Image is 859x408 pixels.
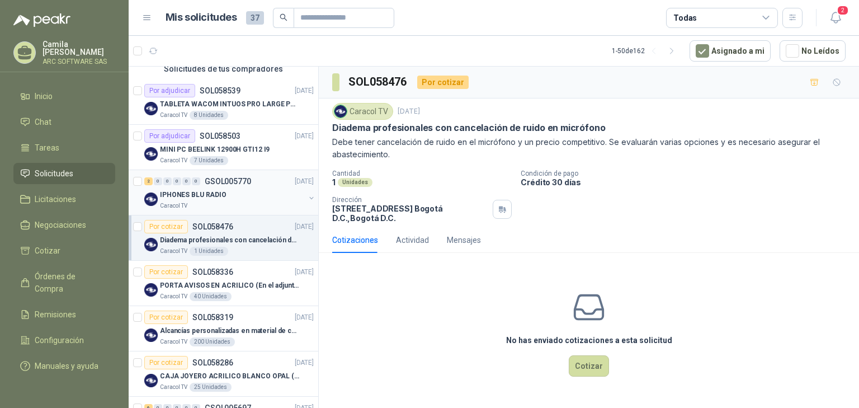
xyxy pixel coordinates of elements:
p: TABLETA WACOM INTUOS PRO LARGE PTK870K0A [160,99,299,110]
div: 25 Unidades [190,383,232,392]
a: Manuales y ayuda [13,355,115,377]
a: Licitaciones [13,189,115,210]
img: Company Logo [144,374,158,387]
p: PORTA AVISOS EN ACRILICO (En el adjunto mas informacion) [160,280,299,291]
p: [DATE] [295,267,314,278]
p: Diadema profesionales con cancelación de ruido en micrófono [160,235,299,246]
p: Caracol TV [160,337,187,346]
span: 2 [837,5,849,16]
img: Company Logo [144,329,158,342]
span: Inicio [35,90,53,102]
div: 0 [182,177,191,185]
button: Asignado a mi [690,40,771,62]
div: Todas [673,12,697,24]
img: Company Logo [144,283,158,297]
span: Cotizar [35,245,60,257]
p: SOL058336 [192,268,233,276]
a: Remisiones [13,304,115,325]
img: Company Logo [144,238,158,251]
div: 1 - 50 de 162 [612,42,681,60]
p: ARC SOFTWARE SAS [43,58,115,65]
p: 1 [332,177,336,187]
button: No Leídos [780,40,846,62]
p: Diadema profesionales con cancelación de ruido en micrófono [332,122,605,134]
span: Manuales y ayuda [35,360,98,372]
a: Tareas [13,137,115,158]
p: Caracol TV [160,292,187,301]
p: SOL058539 [200,87,240,95]
img: Company Logo [334,105,347,118]
a: Órdenes de Compra [13,266,115,299]
p: Debe tener cancelación de ruido en el micrófono y un precio competitivo. Se evaluarán varias opci... [332,136,846,161]
a: Inicio [13,86,115,107]
p: Caracol TV [160,111,187,120]
span: Licitaciones [35,193,76,205]
span: Órdenes de Compra [35,270,105,295]
span: Tareas [35,142,59,154]
div: 0 [163,177,172,185]
p: [DATE] [295,131,314,142]
a: Configuración [13,330,115,351]
p: [DATE] [295,86,314,96]
div: 40 Unidades [190,292,232,301]
div: 8 Unidades [190,111,228,120]
h1: Mis solicitudes [166,10,237,26]
p: Dirección [332,196,488,204]
p: SOL058503 [200,132,240,140]
p: SOL058476 [192,223,233,231]
div: 7 Unidades [190,156,228,165]
p: Caracol TV [160,156,187,165]
div: Por cotizar [144,220,188,233]
p: Caracol TV [160,201,187,210]
a: Por cotizarSOL058336[DATE] Company LogoPORTA AVISOS EN ACRILICO (En el adjunto mas informacion)Ca... [129,261,318,306]
img: Company Logo [144,193,158,206]
h3: No has enviado cotizaciones a esta solicitud [506,334,672,346]
h3: SOL058476 [348,73,408,91]
a: Solicitudes [13,163,115,184]
p: MINI PC BEELINK 12900H GTI12 I9 [160,144,270,155]
a: Por cotizarSOL058286[DATE] Company LogoCAJA JOYERO ACRILICO BLANCO OPAL (En el adjunto mas detall... [129,351,318,397]
span: search [280,13,287,21]
div: 1 Unidades [190,247,228,256]
p: [DATE] [398,106,420,117]
a: Por cotizarSOL058319[DATE] Company LogoAlcancías personalizadas en material de cerámica (VER ADJU... [129,306,318,351]
div: Cotizaciones [332,234,378,246]
p: Condición de pago [521,170,855,177]
button: 2 [825,8,846,28]
button: Cotizar [569,355,609,377]
p: IPHONES BLU RADIO [160,190,226,200]
a: Por adjudicarSOL058503[DATE] Company LogoMINI PC BEELINK 12900H GTI12 I9Caracol TV7 Unidades [129,125,318,170]
a: 2 0 0 0 0 0 GSOL005770[DATE] Company LogoIPHONES BLU RADIOCaracol TV [144,175,316,210]
p: Crédito 30 días [521,177,855,187]
p: CAJA JOYERO ACRILICO BLANCO OPAL (En el adjunto mas detalle) [160,371,299,382]
p: Caracol TV [160,383,187,392]
div: Solicitudes de tus compradores [129,58,318,79]
p: [DATE] [295,358,314,368]
div: Mensajes [447,234,481,246]
img: Company Logo [144,147,158,161]
div: Por cotizar [144,356,188,369]
div: 200 Unidades [190,337,235,346]
p: GSOL005770 [205,177,251,185]
span: Solicitudes [35,167,73,180]
p: SOL058286 [192,359,233,367]
span: Configuración [35,334,84,346]
img: Company Logo [144,102,158,115]
div: Por adjudicar [144,129,195,143]
span: Negociaciones [35,219,86,231]
p: [DATE] [295,176,314,187]
span: 37 [246,11,264,25]
div: Por cotizar [144,265,188,279]
a: Por cotizarSOL058476[DATE] Company LogoDiadema profesionales con cancelación de ruido en micrófon... [129,215,318,261]
a: Por adjudicarSOL058539[DATE] Company LogoTABLETA WACOM INTUOS PRO LARGE PTK870K0ACaracol TV8 Unid... [129,79,318,125]
p: SOL058319 [192,313,233,321]
p: [DATE] [295,312,314,323]
p: Alcancías personalizadas en material de cerámica (VER ADJUNTO) [160,326,299,336]
span: Remisiones [35,308,76,321]
div: Por cotizar [144,311,188,324]
span: Chat [35,116,51,128]
p: [DATE] [295,222,314,232]
div: 0 [173,177,181,185]
div: 2 [144,177,153,185]
div: 0 [154,177,162,185]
